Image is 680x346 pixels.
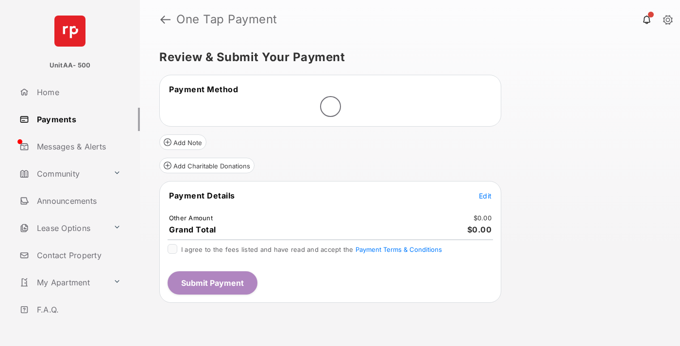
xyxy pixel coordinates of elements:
[16,244,140,267] a: Contact Property
[159,134,206,150] button: Add Note
[169,214,213,222] td: Other Amount
[168,271,257,295] button: Submit Payment
[16,81,140,104] a: Home
[50,61,91,70] p: UnitAA- 500
[16,189,140,213] a: Announcements
[356,246,442,253] button: I agree to the fees listed and have read and accept the
[169,225,216,234] span: Grand Total
[16,216,109,240] a: Lease Options
[176,14,277,25] strong: One Tap Payment
[169,191,235,200] span: Payment Details
[479,191,492,200] button: Edit
[16,108,140,131] a: Payments
[479,192,492,200] span: Edit
[169,84,238,94] span: Payment Method
[159,158,255,173] button: Add Charitable Donations
[467,225,492,234] span: $0.00
[181,246,442,253] span: I agree to the fees listed and have read and accept the
[473,214,492,222] td: $0.00
[16,298,140,321] a: F.A.Q.
[16,271,109,294] a: My Apartment
[16,162,109,185] a: Community
[159,51,653,63] h5: Review & Submit Your Payment
[54,16,85,47] img: svg+xml;base64,PHN2ZyB4bWxucz0iaHR0cDovL3d3dy53My5vcmcvMjAwMC9zdmciIHdpZHRoPSI2NCIgaGVpZ2h0PSI2NC...
[16,135,140,158] a: Messages & Alerts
